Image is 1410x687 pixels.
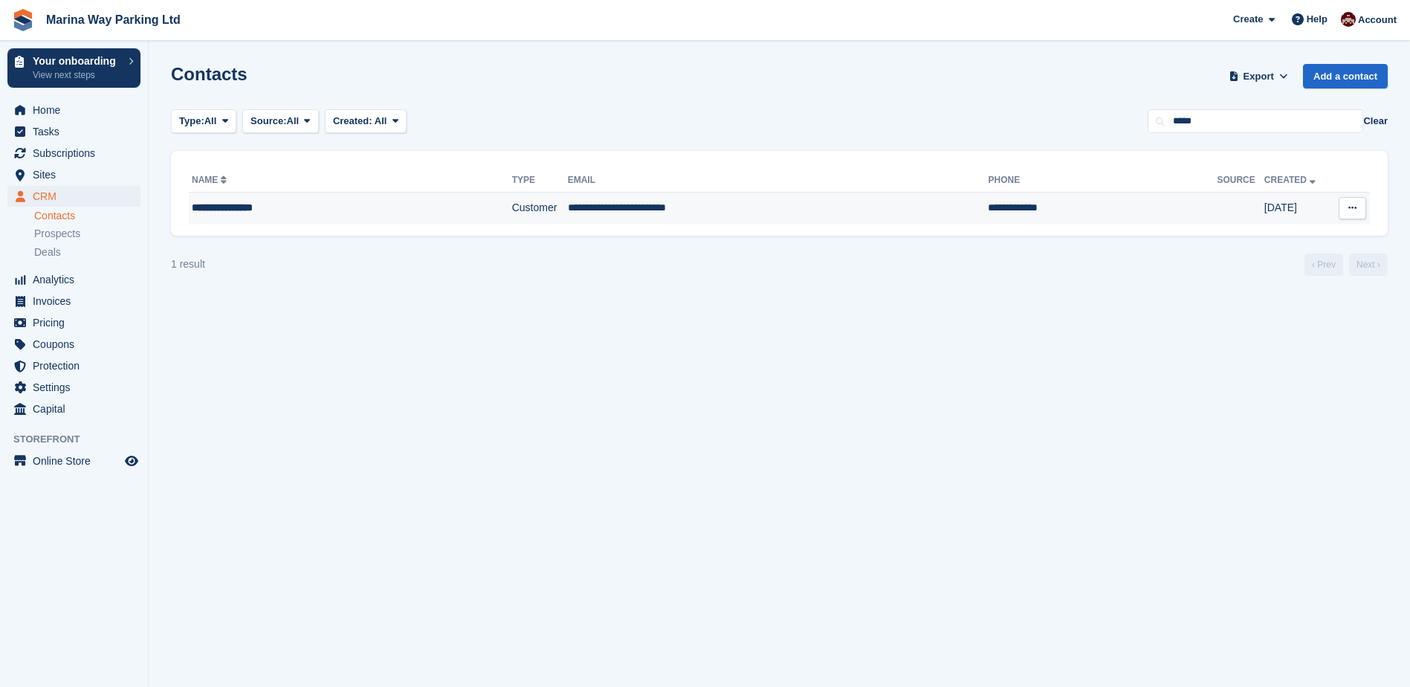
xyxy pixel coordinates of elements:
a: menu [7,291,140,312]
span: Online Store [33,451,122,471]
p: Your onboarding [33,56,121,66]
span: Help [1307,12,1327,27]
span: Invoices [33,291,122,312]
p: View next steps [33,68,121,82]
span: Home [33,100,122,120]
span: Capital [33,399,122,419]
a: menu [7,399,140,419]
span: Settings [33,377,122,398]
a: Name [192,175,230,185]
a: menu [7,334,140,355]
a: menu [7,100,140,120]
span: Account [1358,13,1397,28]
img: Daniel Finn [1341,12,1356,27]
th: Phone [988,169,1217,193]
span: Pricing [33,312,122,333]
img: stora-icon-8386f47178a22dfd0bd8f6a31ec36ba5ce8667c1dd55bd0f319d3a0aa187defe.svg [12,9,34,31]
a: menu [7,355,140,376]
span: Created: [333,115,372,126]
th: Email [568,169,989,193]
th: Type [512,169,568,193]
span: Analytics [33,269,122,290]
span: Storefront [13,432,148,447]
a: Created [1264,175,1319,185]
a: Previous [1304,254,1343,276]
span: Subscriptions [33,143,122,164]
a: Next [1349,254,1388,276]
button: Clear [1363,114,1388,129]
td: [DATE] [1264,193,1331,224]
span: Deals [34,245,61,259]
a: Your onboarding View next steps [7,48,140,88]
nav: Page [1301,254,1391,276]
button: Type: All [171,109,236,134]
a: menu [7,451,140,471]
a: menu [7,143,140,164]
span: Create [1233,12,1263,27]
span: Source: [250,114,286,129]
a: Preview store [123,452,140,470]
a: Prospects [34,226,140,242]
span: CRM [33,186,122,207]
a: Add a contact [1303,64,1388,88]
td: Customer [512,193,568,224]
div: 1 result [171,257,205,272]
button: Created: All [325,109,407,134]
a: menu [7,164,140,185]
a: Contacts [34,209,140,223]
a: menu [7,186,140,207]
span: All [204,114,217,129]
span: All [287,114,300,129]
a: menu [7,377,140,398]
a: Deals [34,245,140,260]
h1: Contacts [171,64,248,84]
a: menu [7,312,140,333]
span: Prospects [34,227,80,241]
span: Type: [179,114,204,129]
span: Export [1244,69,1274,84]
a: Marina Way Parking Ltd [40,7,187,32]
span: All [375,115,387,126]
span: Sites [33,164,122,185]
span: Protection [33,355,122,376]
button: Source: All [242,109,319,134]
a: menu [7,121,140,142]
a: menu [7,269,140,290]
button: Export [1226,64,1291,88]
th: Source [1217,169,1264,193]
span: Coupons [33,334,122,355]
span: Tasks [33,121,122,142]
